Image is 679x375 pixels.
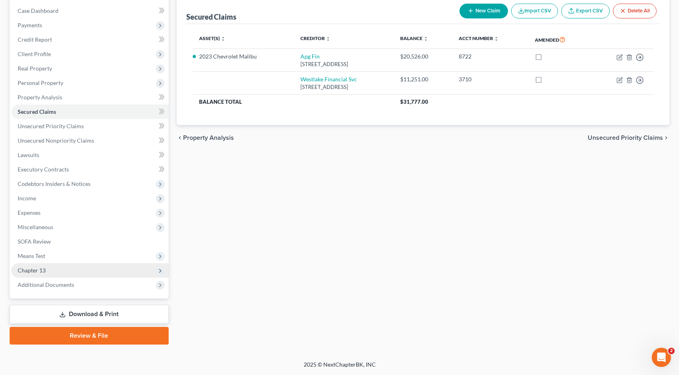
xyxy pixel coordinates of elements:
[400,99,428,105] span: $31,777.00
[326,36,330,41] i: unfold_more
[18,7,58,14] span: Case Dashboard
[18,22,42,28] span: Payments
[11,133,169,148] a: Unsecured Nonpriority Claims
[193,95,394,109] th: Balance Total
[11,90,169,105] a: Property Analysis
[561,4,610,18] a: Export CSV
[18,166,69,173] span: Executory Contracts
[652,348,671,367] iframe: Intercom live chat
[18,50,51,57] span: Client Profile
[11,119,169,133] a: Unsecured Priority Claims
[494,36,499,41] i: unfold_more
[18,94,62,101] span: Property Analysis
[459,52,522,60] div: 8722
[588,135,669,141] button: Unsecured Priority Claims chevron_right
[10,327,169,345] a: Review & File
[11,4,169,18] a: Case Dashboard
[18,108,56,115] span: Secured Claims
[668,348,675,354] span: 2
[18,137,94,144] span: Unsecured Nonpriority Claims
[18,267,46,274] span: Chapter 13
[18,209,40,216] span: Expenses
[221,36,226,41] i: unfold_more
[177,135,183,141] i: chevron_left
[10,305,169,324] a: Download & Print
[18,36,52,43] span: Credit Report
[11,32,169,47] a: Credit Report
[300,83,387,91] div: [STREET_ADDRESS]
[423,36,428,41] i: unfold_more
[18,79,63,86] span: Personal Property
[177,135,234,141] button: chevron_left Property Analysis
[11,105,169,119] a: Secured Claims
[186,12,236,22] div: Secured Claims
[18,281,74,288] span: Additional Documents
[663,135,669,141] i: chevron_right
[18,180,91,187] span: Codebtors Insiders & Notices
[18,252,45,259] span: Means Test
[18,65,52,72] span: Real Property
[459,75,522,83] div: 3710
[613,4,657,18] button: Delete All
[459,4,508,18] button: New Claim
[11,234,169,249] a: SOFA Review
[18,151,39,158] span: Lawsuits
[18,224,53,230] span: Miscellaneous
[199,35,226,41] a: Asset(s) unfold_more
[183,135,234,141] span: Property Analysis
[300,60,387,68] div: [STREET_ADDRESS]
[588,135,663,141] span: Unsecured Priority Claims
[528,30,591,49] th: Amended
[18,123,84,129] span: Unsecured Priority Claims
[300,35,330,41] a: Creditor unfold_more
[400,35,428,41] a: Balance unfold_more
[11,148,169,162] a: Lawsuits
[18,238,51,245] span: SOFA Review
[300,53,320,60] a: Apg Fin
[400,75,446,83] div: $11,251.00
[459,35,499,41] a: Acct Number unfold_more
[511,4,558,18] button: Import CSV
[11,162,169,177] a: Executory Contracts
[400,52,446,60] div: $20,526.00
[300,76,357,83] a: Westlake Financial Svc
[18,195,36,202] span: Income
[111,361,568,375] div: 2025 © NextChapterBK, INC
[199,52,288,60] li: 2023 Chevrolet Malibu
